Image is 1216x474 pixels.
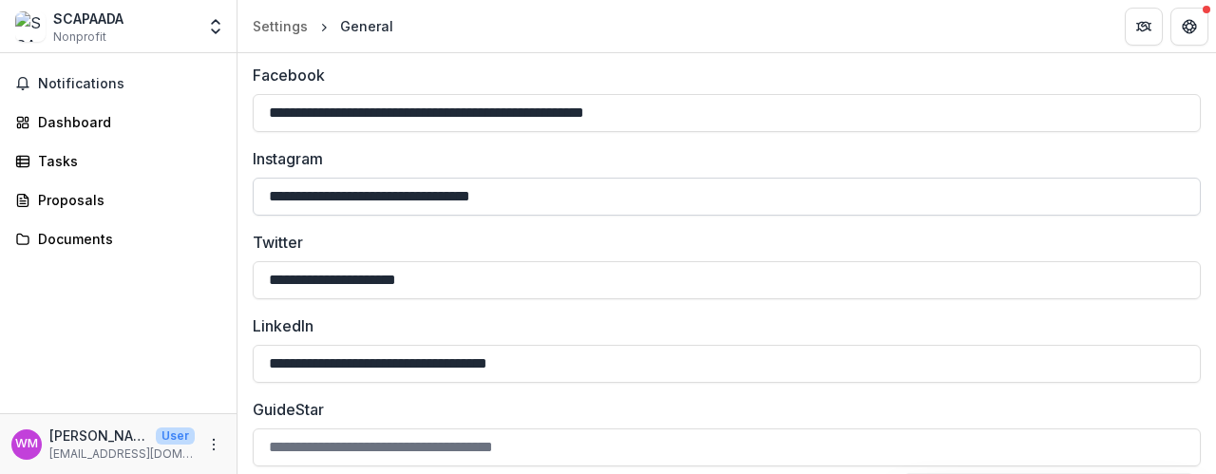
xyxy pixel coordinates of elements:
nav: breadcrumb [245,12,401,40]
button: Open entity switcher [202,8,229,46]
img: SCAPAADA [15,11,46,42]
span: Notifications [38,76,221,92]
p: User [156,427,195,445]
div: SCAPAADA [53,9,123,28]
div: General [340,16,393,36]
label: Facebook [253,64,1189,86]
a: Settings [245,12,315,40]
label: Instagram [253,147,1189,170]
div: Documents [38,229,214,249]
div: Settings [253,16,308,36]
a: Proposals [8,184,229,216]
p: [PERSON_NAME] [49,426,148,446]
label: GuideStar [253,398,1189,421]
a: Dashboard [8,106,229,138]
button: More [202,433,225,456]
p: [EMAIL_ADDRESS][DOMAIN_NAME] [49,446,195,463]
button: Get Help [1170,8,1208,46]
div: Proposals [38,190,214,210]
div: Walter Masangila [15,438,38,450]
div: Tasks [38,151,214,171]
span: Nonprofit [53,28,106,46]
label: LinkedIn [253,314,1189,337]
button: Notifications [8,68,229,99]
a: Tasks [8,145,229,177]
div: Dashboard [38,112,214,132]
a: Documents [8,223,229,255]
label: Twitter [253,231,1189,254]
button: Partners [1125,8,1163,46]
